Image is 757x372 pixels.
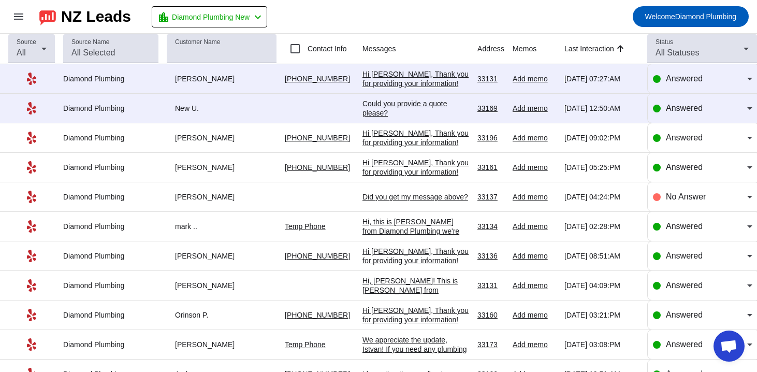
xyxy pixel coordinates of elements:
a: [PHONE_NUMBER] [285,252,350,260]
div: [PERSON_NAME] [167,74,276,83]
mat-icon: Yelp [25,132,38,144]
div: Add memo [513,310,556,320]
span: Answered [666,281,703,290]
div: Diamond Plumbing [63,222,158,231]
div: 33131 [477,74,504,83]
a: [PHONE_NUMBER] [285,134,350,142]
span: Answered [666,133,703,142]
div: 33134 [477,222,504,231]
div: Add memo [513,281,556,290]
div: [PERSON_NAME] [167,192,276,202]
mat-label: Source [17,39,36,46]
div: 33137 [477,192,504,202]
mat-icon: Yelp [25,161,38,174]
div: 33173 [477,340,504,349]
div: Diamond Plumbing [63,340,158,349]
span: Answered [666,74,703,83]
div: Diamond Plumbing [63,74,158,83]
span: Answered [666,222,703,231]
div: [DATE] 08:51:AM [564,251,639,261]
div: Hi [PERSON_NAME], Thank you for providing your information! We'll get back to you as soon as poss... [362,128,469,166]
a: [PHONE_NUMBER] [285,75,350,83]
div: Orinson P. [167,310,276,320]
a: Temp Phone [285,340,326,349]
div: Add memo [513,104,556,113]
span: Diamond Plumbing [645,9,736,24]
input: All Selected [71,47,150,59]
div: [DATE] 12:50:AM [564,104,639,113]
div: Could you provide a quote please? [362,99,469,118]
div: Hi [PERSON_NAME], Thank you for providing your information! We'll get back to you as soon as poss... [362,158,469,195]
div: Last Interaction [564,44,614,54]
span: Answered [666,310,703,319]
div: Hi [PERSON_NAME], Thank you for providing your information! We'll get back to you as soon as poss... [362,247,469,284]
div: Add memo [513,340,556,349]
div: Hi, this is [PERSON_NAME] from Diamond Plumbing we're following up on your recent plumbing servic... [362,217,469,320]
div: Add memo [513,133,556,142]
div: 33131 [477,281,504,290]
div: [DATE] 05:25:PM [564,163,639,172]
mat-label: Customer Name [175,39,220,46]
span: Answered [666,163,703,171]
button: Diamond Plumbing New [152,6,267,27]
mat-icon: Yelp [25,279,38,292]
div: Hi [PERSON_NAME], Thank you for providing your information! We'll get back to you as soon as poss... [362,306,469,343]
div: [DATE] 04:24:PM [564,192,639,202]
div: [DATE] 09:02:PM [564,133,639,142]
mat-label: Status [656,39,673,46]
div: 33136 [477,251,504,261]
div: [DATE] 02:28:PM [564,222,639,231]
div: Diamond Plumbing [63,104,158,113]
span: Answered [666,251,703,260]
span: Welcome [645,12,675,21]
mat-icon: Yelp [25,102,38,115]
div: [PERSON_NAME] [167,281,276,290]
mat-icon: menu [12,10,25,23]
div: [DATE] 07:27:AM [564,74,639,83]
div: [DATE] 03:08:PM [564,340,639,349]
div: Add memo [513,74,556,83]
div: [DATE] 03:21:PM [564,310,639,320]
div: Add memo [513,251,556,261]
div: Diamond Plumbing [63,133,158,142]
div: Add memo [513,192,556,202]
mat-icon: Yelp [25,220,38,233]
a: Temp Phone [285,222,326,231]
div: 33160 [477,310,504,320]
div: Add memo [513,222,556,231]
div: mark .. [167,222,276,231]
mat-icon: Yelp [25,250,38,262]
a: [PHONE_NUMBER] [285,311,350,319]
a: [PHONE_NUMBER] [285,163,350,171]
div: Diamond Plumbing [63,310,158,320]
mat-icon: Yelp [25,309,38,321]
th: Messages [362,34,477,64]
mat-icon: Yelp [25,73,38,85]
label: Contact Info [305,44,347,54]
div: NZ Leads [61,9,131,24]
span: All [17,48,26,57]
span: All Statuses [656,48,699,57]
div: 33196 [477,133,504,142]
div: Diamond Plumbing [63,281,158,290]
div: [PERSON_NAME] [167,340,276,349]
mat-label: Source Name [71,39,109,46]
div: [PERSON_NAME] [167,251,276,261]
div: [PERSON_NAME] [167,163,276,172]
th: Address [477,34,513,64]
div: Diamond Plumbing [63,251,158,261]
th: Memos [513,34,564,64]
span: No Answer [666,192,706,201]
div: Hi [PERSON_NAME], Thank you for providing your information! We'll get back to you as soon as poss... [362,69,469,107]
div: New U. [167,104,276,113]
span: Diamond Plumbing New [172,10,250,24]
mat-icon: Yelp [25,338,38,351]
div: Did you get my message above?​ [362,192,469,202]
button: WelcomeDiamond Plumbing [633,6,749,27]
span: Answered [666,340,703,349]
div: 33169 [477,104,504,113]
div: Open chat [714,331,745,362]
div: Diamond Plumbing [63,163,158,172]
mat-icon: Yelp [25,191,38,203]
div: [PERSON_NAME] [167,133,276,142]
